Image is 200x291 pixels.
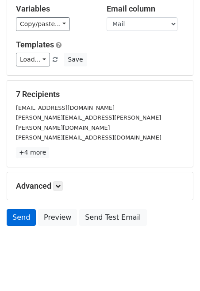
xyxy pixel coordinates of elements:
h5: 7 Recipients [16,89,184,99]
small: [PERSON_NAME][EMAIL_ADDRESS][PERSON_NAME][PERSON_NAME][DOMAIN_NAME] [16,114,161,131]
iframe: Chat Widget [156,248,200,291]
h5: Email column [107,4,184,14]
h5: Advanced [16,181,184,191]
a: +4 more [16,147,49,158]
button: Save [64,53,87,66]
a: Send Test Email [79,209,146,226]
a: Preview [38,209,77,226]
small: [EMAIL_ADDRESS][DOMAIN_NAME] [16,105,115,111]
a: Templates [16,40,54,49]
a: Copy/paste... [16,17,70,31]
small: [PERSON_NAME][EMAIL_ADDRESS][DOMAIN_NAME] [16,134,162,141]
a: Load... [16,53,50,66]
h5: Variables [16,4,93,14]
a: Send [7,209,36,226]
